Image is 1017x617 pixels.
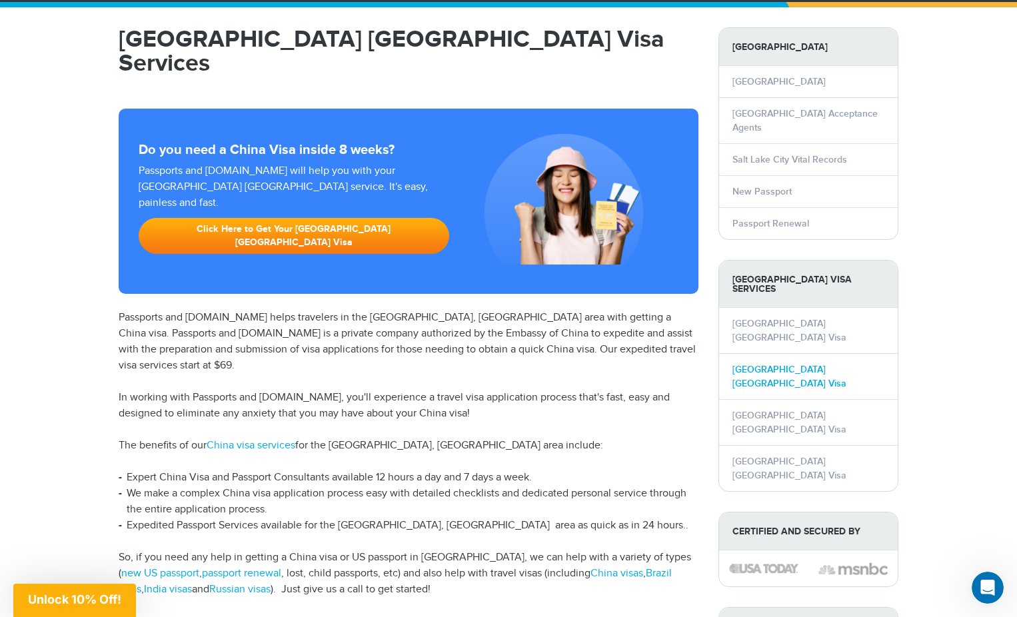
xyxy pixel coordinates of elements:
strong: Do you need a China Visa inside 8 weeks? [139,142,678,158]
div: Passports and [DOMAIN_NAME] will help you with your [GEOGRAPHIC_DATA] [GEOGRAPHIC_DATA] service. ... [133,163,455,261]
a: Passport Renewal [732,218,809,229]
a: [GEOGRAPHIC_DATA] [GEOGRAPHIC_DATA] Visa [732,318,846,343]
a: Click Here to Get Your [GEOGRAPHIC_DATA] [GEOGRAPHIC_DATA] Visa [139,218,449,254]
a: passport renewal [202,567,281,580]
a: [GEOGRAPHIC_DATA] [732,76,826,87]
span: Unlock 10% Off! [28,592,121,606]
a: New Passport [732,186,792,197]
a: [GEOGRAPHIC_DATA] [GEOGRAPHIC_DATA] Visa [732,456,846,481]
img: image description [818,561,888,577]
p: So, if you need any help in getting a China visa or US passport in [GEOGRAPHIC_DATA], we can help... [119,550,698,598]
a: [GEOGRAPHIC_DATA] [GEOGRAPHIC_DATA] Visa [732,410,846,435]
a: India visas [144,583,192,596]
strong: [GEOGRAPHIC_DATA] Visa Services [719,261,898,308]
a: new US passport [121,567,199,580]
p: In working with Passports and [DOMAIN_NAME], you'll experience a travel visa application process ... [119,390,698,422]
strong: Certified and Secured by [719,512,898,550]
a: [GEOGRAPHIC_DATA] [GEOGRAPHIC_DATA] Visa [732,364,846,389]
a: Russian visas [209,583,271,596]
iframe: Intercom live chat [972,572,1004,604]
a: China visas [590,567,643,580]
div: Unlock 10% Off! [13,584,136,617]
li: We make a complex China visa application process easy with detailed checklists and dedicated pers... [119,486,698,518]
li: Expert China Visa and Passport Consultants available 12 hours a day and 7 days a week. [119,470,698,486]
a: [GEOGRAPHIC_DATA] Acceptance Agents [732,108,878,133]
img: image description [729,564,798,573]
a: Salt Lake City Vital Records [732,154,847,165]
p: The benefits of our for the [GEOGRAPHIC_DATA], [GEOGRAPHIC_DATA] area include: [119,438,698,454]
h1: [GEOGRAPHIC_DATA] [GEOGRAPHIC_DATA] Visa Services [119,27,698,75]
li: Expedited Passport Services available for the [GEOGRAPHIC_DATA], [GEOGRAPHIC_DATA] area as quick ... [119,518,698,534]
strong: [GEOGRAPHIC_DATA] [719,28,898,66]
a: China visa services [207,439,295,452]
p: Passports and [DOMAIN_NAME] helps travelers in the [GEOGRAPHIC_DATA], [GEOGRAPHIC_DATA] area with... [119,310,698,374]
